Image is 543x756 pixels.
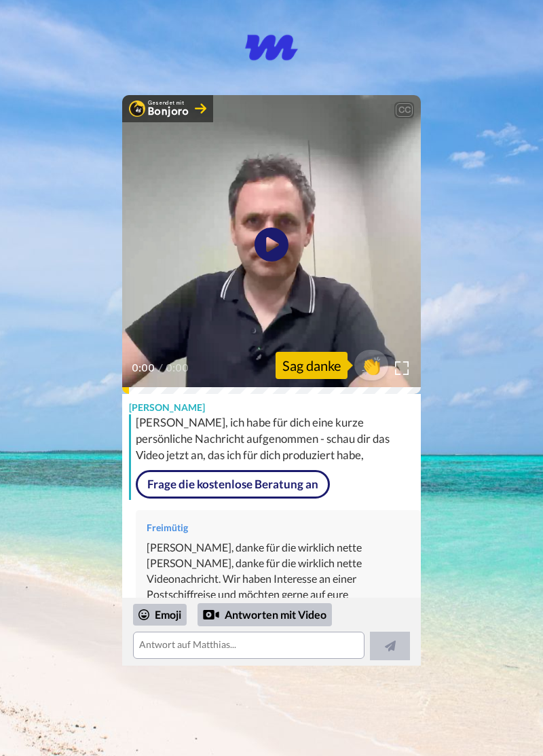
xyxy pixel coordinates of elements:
div: Bonjoro [148,106,189,117]
a: Frage die kostenlose Beratung an [136,470,330,499]
div: [PERSON_NAME] [122,394,421,414]
img: Full screen [395,361,409,375]
div: [PERSON_NAME], ich habe für dich eine kurze persönliche Nachricht aufgenommen - schau dir das Vid... [136,414,417,463]
span: 0:00 [132,360,155,376]
span: / [158,360,163,376]
img: Logo [244,20,299,75]
div: CC [396,103,413,117]
div: Gesendet mit [148,101,189,106]
font: Sag danke [282,356,341,375]
img: Bonjoro-Logo [129,101,145,117]
span: 👏 [354,355,388,376]
font: Frage die kostenlose Beratung an [147,477,318,491]
font: Antworten mit Video [225,607,326,623]
span: 0:00 [166,360,189,376]
div: Freimütig [147,521,410,535]
div: Reply by Video [203,607,219,623]
div: [PERSON_NAME], danke für die wirklich nette Videonachricht. Wir haben Interesse an einer Postschi... [147,556,410,680]
div: [PERSON_NAME], danke für die wirklich nette [147,540,410,556]
a: Bonjoro-LogoGesendet mitBonjoro [122,95,213,122]
font: Emoji [155,607,181,623]
button: 👏 [354,350,388,380]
